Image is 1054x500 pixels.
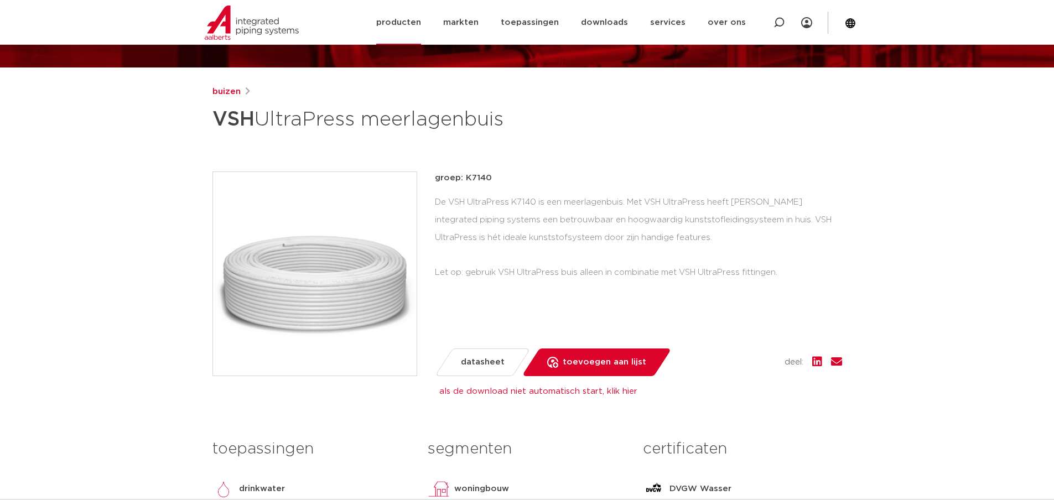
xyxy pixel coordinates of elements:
div: De VSH UltraPress K7140 is een meerlagenbuis. Met VSH UltraPress heeft [PERSON_NAME] integrated p... [435,194,842,282]
img: DVGW Wasser [643,478,665,500]
strong: VSH [212,110,255,129]
a: als de download niet automatisch start, klik hier [439,387,637,395]
a: datasheet [434,348,530,376]
p: groep: K7140 [435,171,842,185]
img: woningbouw [428,478,450,500]
p: drinkwater [239,482,285,496]
p: woningbouw [454,482,509,496]
h3: toepassingen [212,438,411,460]
p: DVGW Wasser [669,482,731,496]
h1: UltraPress meerlagenbuis [212,103,628,136]
img: Product Image for VSH UltraPress meerlagenbuis [213,172,417,376]
a: buizen [212,85,241,98]
h3: certificaten [643,438,842,460]
span: toevoegen aan lijst [563,353,646,371]
img: drinkwater [212,478,235,500]
h3: segmenten [428,438,626,460]
span: datasheet [461,353,505,371]
span: deel: [785,356,803,369]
